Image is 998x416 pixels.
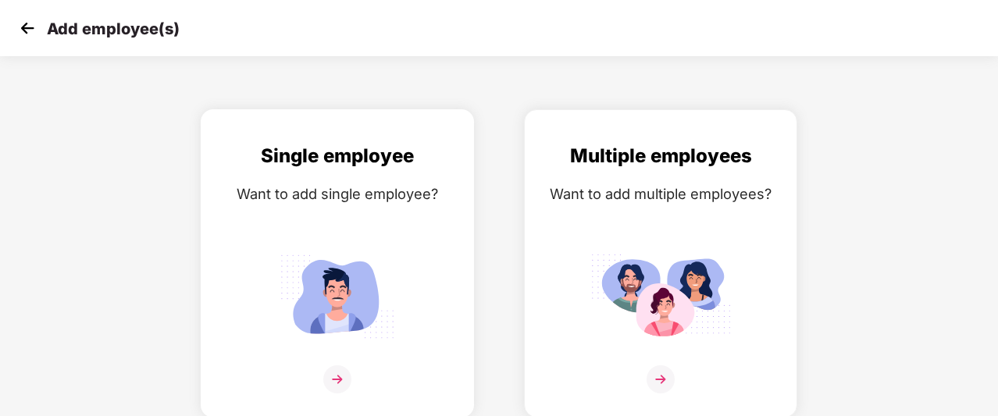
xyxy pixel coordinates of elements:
div: Single employee [217,141,458,171]
img: svg+xml;base64,PHN2ZyB4bWxucz0iaHR0cDovL3d3dy53My5vcmcvMjAwMC9zdmciIHdpZHRoPSIzMCIgaGVpZ2h0PSIzMC... [16,16,39,40]
img: svg+xml;base64,PHN2ZyB4bWxucz0iaHR0cDovL3d3dy53My5vcmcvMjAwMC9zdmciIHdpZHRoPSIzNiIgaGVpZ2h0PSIzNi... [323,365,351,393]
img: svg+xml;base64,PHN2ZyB4bWxucz0iaHR0cDovL3d3dy53My5vcmcvMjAwMC9zdmciIGlkPSJTaW5nbGVfZW1wbG95ZWUiIH... [267,247,408,345]
p: Add employee(s) [47,20,180,38]
div: Want to add single employee? [217,183,458,205]
img: svg+xml;base64,PHN2ZyB4bWxucz0iaHR0cDovL3d3dy53My5vcmcvMjAwMC9zdmciIHdpZHRoPSIzNiIgaGVpZ2h0PSIzNi... [647,365,675,393]
img: svg+xml;base64,PHN2ZyB4bWxucz0iaHR0cDovL3d3dy53My5vcmcvMjAwMC9zdmciIGlkPSJNdWx0aXBsZV9lbXBsb3llZS... [590,247,731,345]
div: Want to add multiple employees? [540,183,781,205]
div: Multiple employees [540,141,781,171]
